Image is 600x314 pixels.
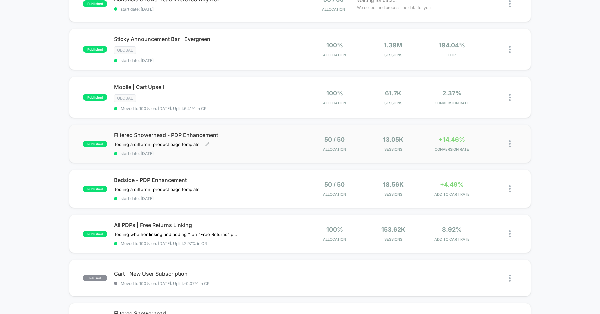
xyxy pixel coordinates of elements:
[114,7,300,12] span: start date: [DATE]
[322,7,345,12] span: Allocation
[509,140,511,147] img: close
[326,42,343,49] span: 100%
[509,94,511,101] img: close
[442,226,462,233] span: 8.92%
[114,270,300,277] span: Cart | New User Subscription
[509,230,511,237] img: close
[114,142,200,147] span: Testing a different product page template
[83,141,107,147] span: published
[424,53,480,57] span: CTR
[366,237,421,242] span: Sessions
[509,46,511,53] img: close
[366,101,421,105] span: Sessions
[83,0,107,7] span: published
[424,147,480,152] span: CONVERSION RATE
[509,0,511,7] img: close
[326,226,343,233] span: 100%
[83,231,107,237] span: published
[440,181,464,188] span: +4.49%
[114,151,300,156] span: start date: [DATE]
[83,46,107,53] span: published
[326,90,343,97] span: 100%
[323,237,346,242] span: Allocation
[83,94,107,101] span: published
[114,84,300,90] span: Mobile | Cart Upsell
[323,192,346,197] span: Allocation
[366,192,421,197] span: Sessions
[323,147,346,152] span: Allocation
[114,187,200,192] span: Testing a different product page template
[114,132,300,138] span: Filtered Showerhead - PDP Enhancement
[121,106,207,111] span: Moved to 100% on: [DATE] . Uplift: 6.41% in CR
[366,147,421,152] span: Sessions
[442,90,461,97] span: 2.37%
[114,36,300,42] span: Sticky Announcement Bar | Evergreen
[114,232,238,237] span: Testing whether linking and adding * on "Free Returns" plays a role in ATC Rate & CVR
[424,192,480,197] span: ADD TO CART RATE
[324,181,345,188] span: 50 / 50
[121,241,207,246] span: Moved to 100% on: [DATE] . Uplift: 2.97% in CR
[424,237,480,242] span: ADD TO CART RATE
[83,275,107,281] span: paused
[383,136,403,143] span: 13.05k
[323,101,346,105] span: Allocation
[381,226,405,233] span: 153.62k
[383,181,404,188] span: 18.56k
[509,185,511,192] img: close
[424,101,480,105] span: CONVERSION RATE
[114,222,300,228] span: All PDPs | Free Returns Linking
[384,42,402,49] span: 1.39M
[385,90,401,97] span: 61.7k
[509,275,511,282] img: close
[323,53,346,57] span: Allocation
[114,177,300,183] span: Bedside - PDP Enhancement
[114,46,136,54] span: GLOBAL
[439,42,465,49] span: 194.04%
[114,58,300,63] span: start date: [DATE]
[439,136,465,143] span: +14.46%
[324,136,345,143] span: 50 / 50
[366,53,421,57] span: Sessions
[114,196,300,201] span: start date: [DATE]
[357,4,431,11] span: We collect and process the data for you
[121,281,210,286] span: Moved to 100% on: [DATE] . Uplift: -0.07% in CR
[114,94,136,102] span: GLOBAL
[83,186,107,192] span: published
